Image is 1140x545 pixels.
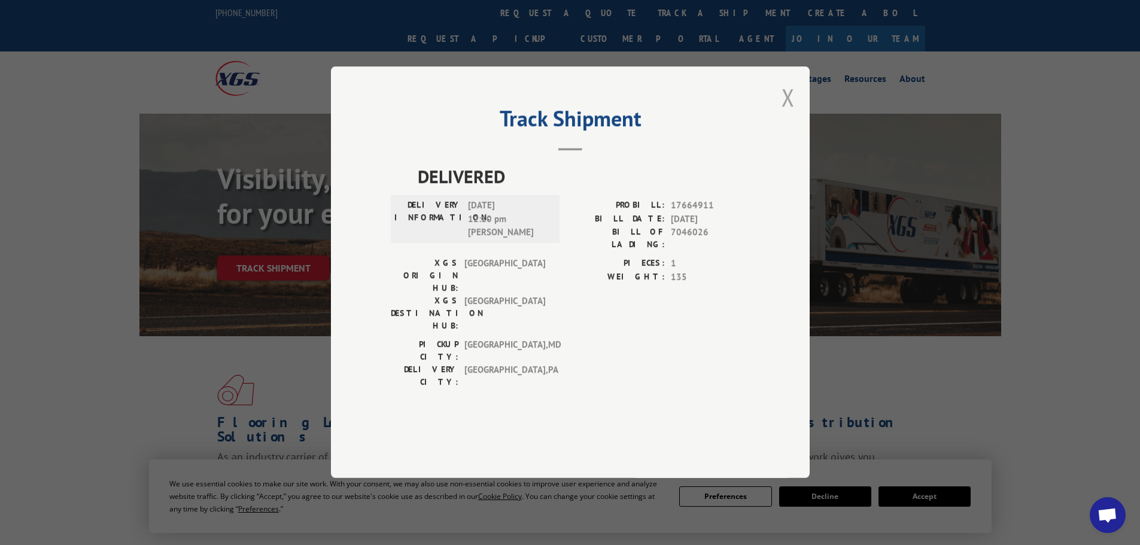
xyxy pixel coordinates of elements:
[391,295,458,333] label: XGS DESTINATION HUB:
[391,110,750,133] h2: Track Shipment
[671,212,750,226] span: [DATE]
[464,364,545,389] span: [GEOGRAPHIC_DATA] , PA
[468,199,549,240] span: [DATE] 12:10 pm [PERSON_NAME]
[570,212,665,226] label: BILL DATE:
[782,81,795,113] button: Close modal
[464,257,545,295] span: [GEOGRAPHIC_DATA]
[391,364,458,389] label: DELIVERY CITY:
[671,270,750,284] span: 135
[570,226,665,251] label: BILL OF LADING:
[1090,497,1126,533] div: Open chat
[570,257,665,271] label: PIECES:
[391,339,458,364] label: PICKUP CITY:
[418,163,750,190] span: DELIVERED
[464,295,545,333] span: [GEOGRAPHIC_DATA]
[394,199,462,240] label: DELIVERY INFORMATION:
[671,199,750,213] span: 17664911
[570,270,665,284] label: WEIGHT:
[671,226,750,251] span: 7046026
[570,199,665,213] label: PROBILL:
[464,339,545,364] span: [GEOGRAPHIC_DATA] , MD
[671,257,750,271] span: 1
[391,257,458,295] label: XGS ORIGIN HUB:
